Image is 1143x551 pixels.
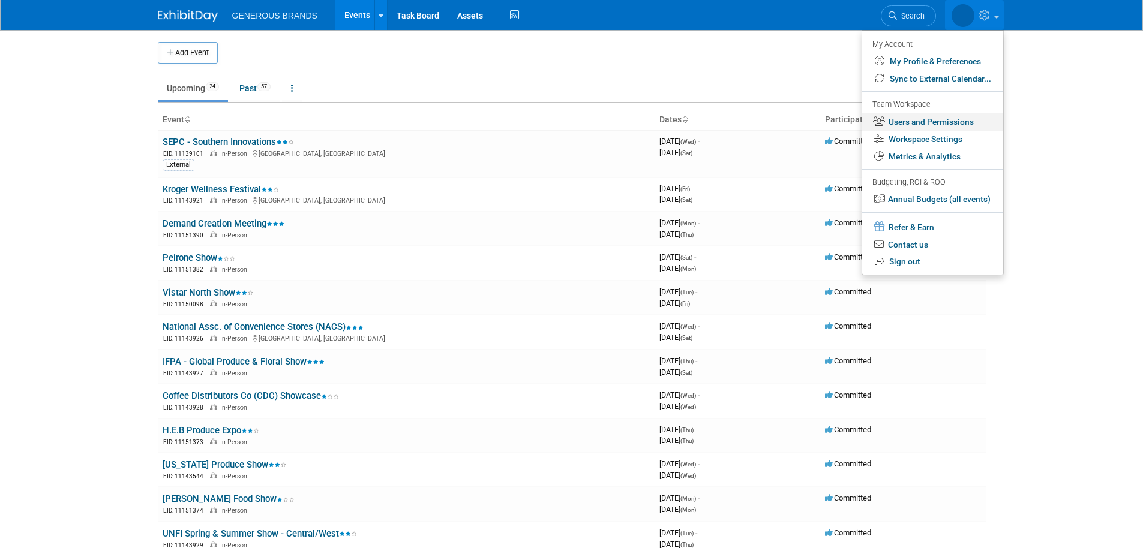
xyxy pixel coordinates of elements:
a: Contact us [862,236,1003,254]
span: In-Person [220,472,251,480]
span: [DATE] [659,137,700,146]
span: Committed [825,390,871,399]
span: [DATE] [659,459,700,468]
div: Team Workspace [872,98,991,112]
a: Users and Permissions [862,113,1003,131]
a: Sign out [862,253,1003,270]
div: [GEOGRAPHIC_DATA], [GEOGRAPHIC_DATA] [163,333,650,343]
span: GENEROUS BRANDS [232,11,317,20]
span: Committed [825,287,871,296]
th: Dates [655,110,820,130]
span: (Wed) [680,138,696,145]
img: In-Person Event [210,404,217,410]
span: [DATE] [659,368,692,377]
span: - [698,137,700,146]
span: EID: 11151374 [163,507,208,514]
div: Budgeting, ROI & ROO [872,176,991,189]
div: [GEOGRAPHIC_DATA], [GEOGRAPHIC_DATA] [163,195,650,205]
span: Committed [825,459,871,468]
span: EID: 11143926 [163,335,208,342]
span: In-Person [220,197,251,204]
span: (Sat) [680,150,692,156]
a: Search [881,5,936,26]
span: [DATE] [659,390,700,399]
span: (Wed) [680,472,696,479]
span: - [695,356,697,365]
a: Vistar North Show [163,287,253,298]
span: [DATE] [659,321,700,330]
span: (Sat) [680,197,692,203]
img: In-Person Event [210,472,217,478]
span: - [698,459,700,468]
span: EID: 11151382 [163,266,208,273]
span: EID: 11143544 [163,473,208,480]
span: EID: 11150098 [163,301,208,308]
a: SEPC - Southern Innovations [163,137,294,147]
span: (Mon) [680,266,696,272]
img: In-Person Event [210,438,217,444]
th: Event [158,110,655,130]
span: [DATE] [659,493,700,502]
span: (Wed) [680,461,696,468]
img: In-Person Event [210,266,217,272]
span: [DATE] [659,264,696,273]
span: (Sat) [680,335,692,341]
a: National Assc. of Convenience Stores (NACS) [163,321,364,332]
span: Committed [825,137,871,146]
span: Search [897,11,925,20]
span: [DATE] [659,402,696,411]
div: [GEOGRAPHIC_DATA], [GEOGRAPHIC_DATA] [163,148,650,158]
a: Refer & Earn [862,218,1003,236]
span: EID: 11143929 [163,542,208,549]
span: In-Person [220,438,251,446]
img: In-Person Event [210,335,217,341]
span: In-Person [220,231,251,239]
a: Demand Creation Meeting [163,218,284,229]
span: (Wed) [680,392,696,399]
span: (Sat) [680,254,692,261]
span: (Fri) [680,186,690,192]
span: EID: 11151373 [163,439,208,445]
a: Annual Budgets (all events) [862,191,1003,208]
span: [DATE] [659,333,692,342]
span: [DATE] [659,356,697,365]
img: In-Person Event [210,369,217,375]
span: In-Person [220,507,251,514]
span: EID: 11139101 [163,150,208,157]
span: [DATE] [659,230,694,239]
span: [DATE] [659,425,697,434]
span: - [698,390,700,399]
a: Peirone Show [163,252,235,263]
span: [DATE] [659,195,692,204]
span: In-Person [220,541,251,549]
span: - [695,287,697,296]
span: In-Person [220,150,251,158]
span: In-Person [220,266,251,273]
a: Sort by Event Name [184,115,190,124]
a: [PERSON_NAME] Food Show [163,493,295,504]
span: EID: 11151390 [163,232,208,239]
div: My Account [872,37,991,51]
a: Workspace Settings [862,131,1003,148]
span: (Tue) [680,289,694,296]
span: Committed [825,425,871,434]
span: In-Person [220,300,251,308]
span: [DATE] [659,528,697,537]
span: [DATE] [659,252,696,261]
span: Committed [825,528,871,537]
span: Committed [825,252,871,261]
span: Committed [825,493,871,502]
img: In-Person Event [210,197,217,203]
span: [DATE] [659,540,694,549]
span: (Fri) [680,300,690,307]
a: UNFI Spring & Summer Show - Central/West [163,528,357,539]
a: Sort by Start Date [682,115,688,124]
img: In-Person Event [210,300,217,306]
a: Kroger Wellness Festival [163,184,279,195]
img: In-Person Event [210,541,217,547]
span: [DATE] [659,287,697,296]
span: Committed [825,321,871,330]
span: (Sat) [680,369,692,376]
span: (Thu) [680,231,694,238]
span: EID: 11143928 [163,404,208,411]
